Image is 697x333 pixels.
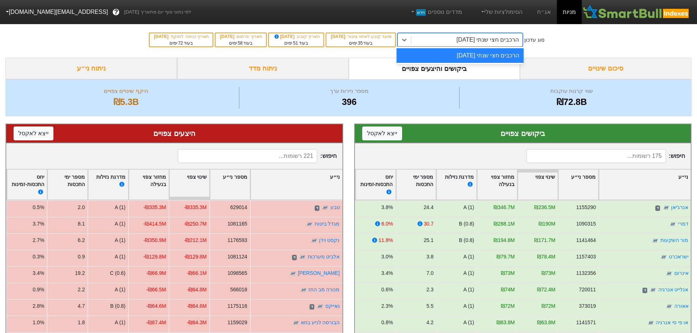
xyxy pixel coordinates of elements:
[537,253,555,261] div: ₪78.4M
[501,269,514,277] div: ₪73M
[177,58,349,79] div: ניתוח מדד
[315,221,340,227] a: מגדל ביטוח
[178,149,336,163] span: חיפוש :
[655,319,688,325] a: או פי סי אנרגיה
[576,253,596,261] div: 1157403
[463,253,474,261] div: A (1)
[115,286,125,294] div: A (1)
[251,170,342,200] div: Toggle SortBy
[362,128,684,139] div: ביקושים צפויים
[115,204,125,211] div: A (1)
[457,35,519,44] div: הרכבים חצי שנתי [DATE]
[582,5,691,19] img: SmartBull
[660,254,667,261] img: tase link
[477,170,517,200] div: Toggle SortBy
[228,302,247,310] div: 1175116
[115,253,125,261] div: A (1)
[494,220,514,228] div: ₪288.1M
[358,173,393,196] div: יחס התכסות-זמינות
[75,269,85,277] div: 19.2
[228,220,247,228] div: 1081165
[463,269,474,277] div: A (1)
[527,149,666,163] input: 175 רשומות...
[325,303,340,309] a: נאייקס
[579,302,596,310] div: 373019
[463,319,474,326] div: A (1)
[228,236,247,244] div: 1176593
[292,255,297,261] span: ד
[322,204,329,212] img: tase link
[655,205,660,211] span: ד
[110,302,125,310] div: B (0.8)
[33,319,44,326] div: 1.0%
[115,319,125,326] div: A (1)
[599,170,691,200] div: Toggle SortBy
[330,204,340,210] a: טבע
[146,302,166,310] div: -₪64.6M
[10,173,44,196] div: יחס התכסות-זמינות
[228,253,247,261] div: 1081124
[576,236,596,244] div: 1141464
[501,286,514,294] div: ₪74M
[381,220,393,228] div: 6.0%
[187,286,207,294] div: -₪64.8M
[537,286,555,294] div: ₪72.4M
[576,220,596,228] div: 1090315
[33,236,44,244] div: 2.7%
[381,286,393,294] div: 0.6%
[669,221,677,228] img: tase link
[463,204,474,211] div: A (1)
[518,170,558,200] div: Toggle SortBy
[308,287,340,292] a: מנורה מב החז
[439,173,474,196] div: מדרגת נזילות
[496,253,515,261] div: ₪79.7M
[293,41,298,46] span: 51
[666,270,673,277] img: tase link
[426,302,433,310] div: 5.5
[378,236,393,244] div: 11.8%
[184,204,207,211] div: -₪335.3M
[14,128,335,139] div: היצעים צפויים
[330,33,391,40] div: מועד קובע לאחוז ציבור :
[319,237,340,243] a: נקסט ויז'ן
[436,170,476,200] div: Toggle SortBy
[381,253,393,261] div: 3.0%
[299,254,306,261] img: tase link
[356,170,396,200] div: Toggle SortBy
[298,270,340,276] a: [PERSON_NAME]
[78,236,85,244] div: 6.2
[534,204,555,211] div: ₪236.5M
[426,319,433,326] div: 4.2
[210,170,250,200] div: Toggle SortBy
[178,41,183,46] span: 72
[187,269,207,277] div: -₪66.1M
[110,269,125,277] div: C (0.6)
[143,204,166,211] div: -₪335.3M
[660,237,688,243] a: מור השקעות
[662,204,670,212] img: tase link
[558,170,598,200] div: Toggle SortBy
[576,319,596,326] div: 1141571
[349,58,520,79] div: ביקושים והיצעים צפויים
[124,8,191,16] span: לפי נתוני סוף יום מתאריך [DATE]
[273,40,320,46] div: בעוד ימים
[187,302,207,310] div: -₪64.6M
[308,254,340,260] a: אלביט מערכות
[658,287,688,292] a: אנלייט אנרגיה
[184,253,207,261] div: -₪129.8M
[228,319,247,326] div: 1159029
[115,236,125,244] div: A (1)
[219,40,262,46] div: בעוד ימים
[115,220,125,228] div: A (1)
[524,36,544,44] div: סוג עדכון
[668,254,688,260] a: ישראכרט
[14,126,53,140] button: ייצא לאקסל
[143,220,166,228] div: -₪414.5M
[78,286,85,294] div: 2.2
[652,237,659,245] img: tase link
[220,34,236,39] span: [DATE]
[184,236,207,244] div: -₪212.1M
[300,287,307,294] img: tase link
[5,58,177,79] div: ניתוח ני״ע
[520,58,692,79] div: סיכום שינויים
